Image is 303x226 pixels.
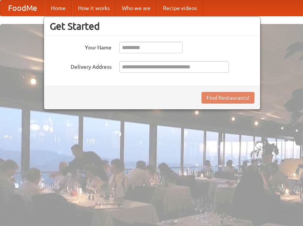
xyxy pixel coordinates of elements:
[0,0,45,16] a: FoodMe
[157,0,203,16] a: Recipe videos
[72,0,116,16] a: How it works
[50,42,112,51] label: Your Name
[50,61,112,71] label: Delivery Address
[116,0,157,16] a: Who we are
[50,20,254,32] h3: Get Started
[201,92,254,104] button: Find Restaurants!
[45,0,72,16] a: Home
